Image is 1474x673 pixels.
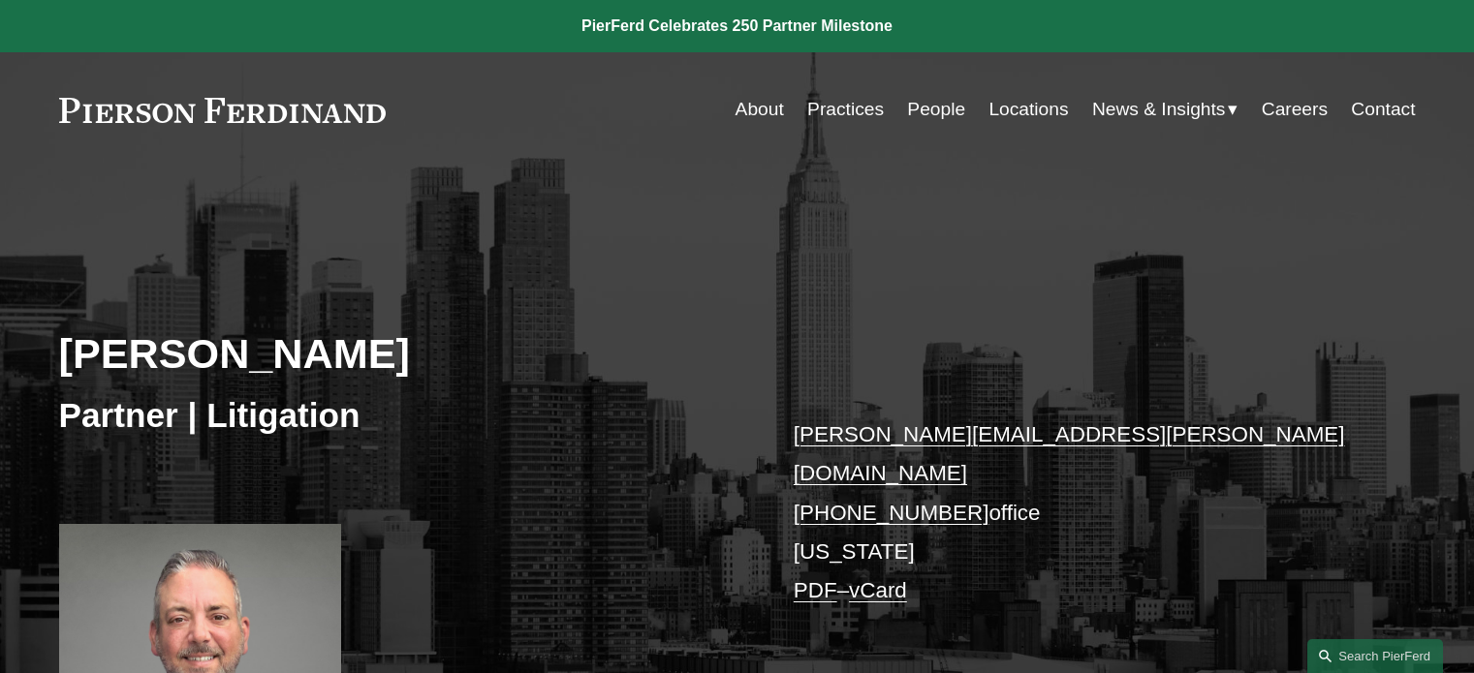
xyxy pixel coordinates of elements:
a: [PHONE_NUMBER] [794,501,989,525]
a: [PERSON_NAME][EMAIL_ADDRESS][PERSON_NAME][DOMAIN_NAME] [794,422,1345,485]
a: PDF [794,578,837,602]
a: vCard [849,578,907,602]
h2: [PERSON_NAME] [59,328,737,379]
a: Careers [1262,91,1328,128]
a: Search this site [1307,639,1443,673]
a: folder dropdown [1092,91,1239,128]
a: Locations [988,91,1068,128]
a: About [736,91,784,128]
h3: Partner | Litigation [59,394,737,437]
a: Contact [1351,91,1415,128]
a: Practices [807,91,884,128]
a: People [907,91,965,128]
span: News & Insights [1092,93,1226,127]
p: office [US_STATE] – [794,415,1359,611]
